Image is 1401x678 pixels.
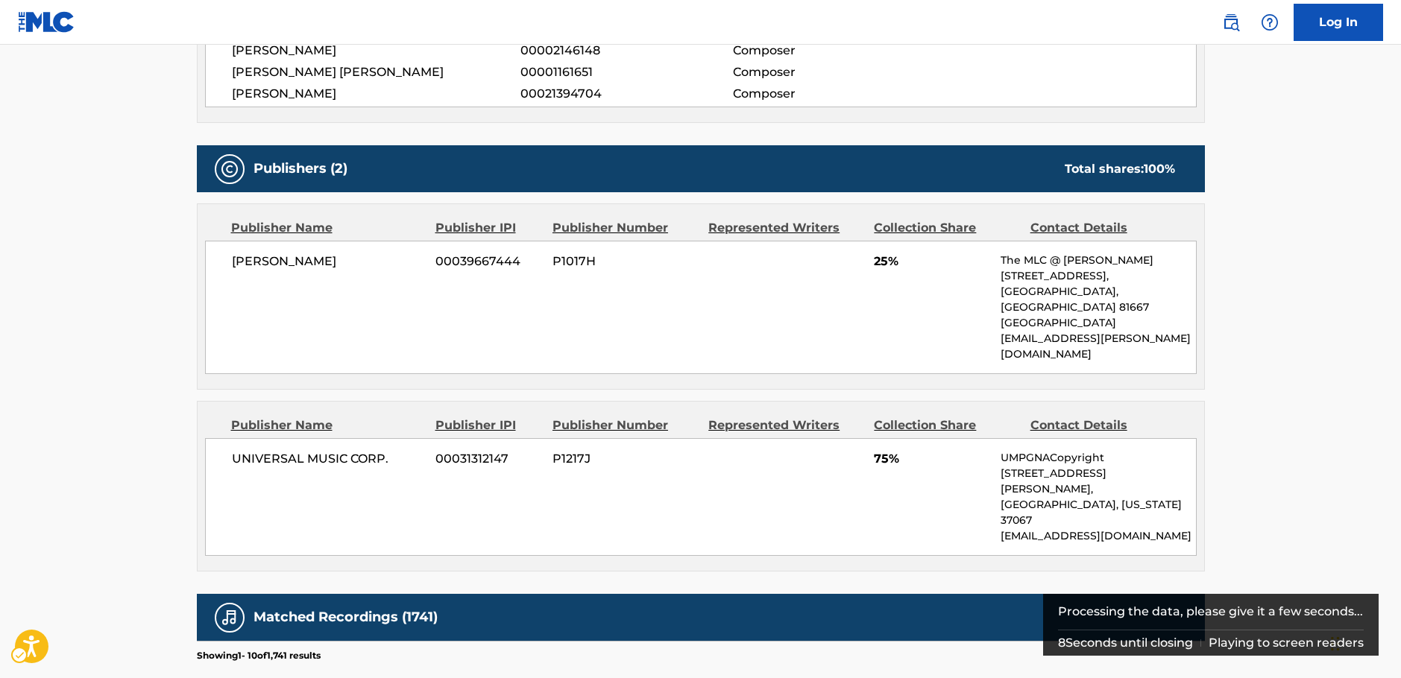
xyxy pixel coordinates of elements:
p: [GEOGRAPHIC_DATA] [1001,315,1195,331]
span: [PERSON_NAME] [232,85,521,103]
span: Composer [733,42,926,60]
span: 00039667444 [435,253,541,270]
h5: Publishers (2) [254,160,347,177]
span: 00021394704 [520,85,732,103]
span: UNIVERSAL MUSIC CORP. [232,450,425,468]
div: Total shares: [1065,160,1175,178]
img: Publishers [221,160,239,178]
span: P1217J [552,450,697,468]
div: Represented Writers [708,219,863,237]
div: Collection Share [874,416,1019,434]
div: Contact Details [1030,416,1175,434]
p: The MLC @ [PERSON_NAME] [1001,253,1195,268]
span: [PERSON_NAME] [232,253,425,270]
p: [GEOGRAPHIC_DATA], [GEOGRAPHIC_DATA] 81667 [1001,284,1195,315]
span: 25% [874,253,989,270]
div: Publisher Name [231,219,424,237]
span: Composer [733,63,926,81]
p: UMPGNACopyright [1001,450,1195,466]
span: 8 [1058,636,1065,650]
div: Processing the data, please give it a few seconds... [1058,594,1364,630]
span: 00001161651 [520,63,732,81]
div: Collection Share [874,219,1019,237]
div: Publisher IPI [435,416,541,434]
p: [GEOGRAPHIC_DATA], [US_STATE] 37067 [1001,497,1195,528]
span: 00031312147 [435,450,541,468]
p: [STREET_ADDRESS], [1001,268,1195,284]
a: Log In [1294,4,1383,41]
img: help [1261,13,1279,31]
div: Represented Writers [708,416,863,434]
span: [PERSON_NAME] [PERSON_NAME] [232,63,521,81]
div: Publisher Name [231,416,424,434]
div: Publisher Number [552,416,697,434]
span: 00002146148 [520,42,732,60]
span: 100 % [1144,162,1175,176]
h5: Matched Recordings (1741) [254,609,438,626]
span: P1017H [552,253,697,270]
div: Publisher IPI [435,219,541,237]
span: [PERSON_NAME] [232,42,521,60]
img: Matched Recordings [221,609,239,627]
div: Publisher Number [552,219,697,237]
p: [STREET_ADDRESS][PERSON_NAME], [1001,466,1195,497]
img: search [1222,13,1240,31]
p: [EMAIL_ADDRESS][DOMAIN_NAME] [1001,528,1195,544]
div: Contact Details [1030,219,1175,237]
span: Composer [733,85,926,103]
img: MLC Logo [18,11,75,33]
p: Showing 1 - 10 of 1,741 results [197,649,321,662]
p: [EMAIL_ADDRESS][PERSON_NAME][DOMAIN_NAME] [1001,331,1195,362]
span: 75% [874,450,989,468]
